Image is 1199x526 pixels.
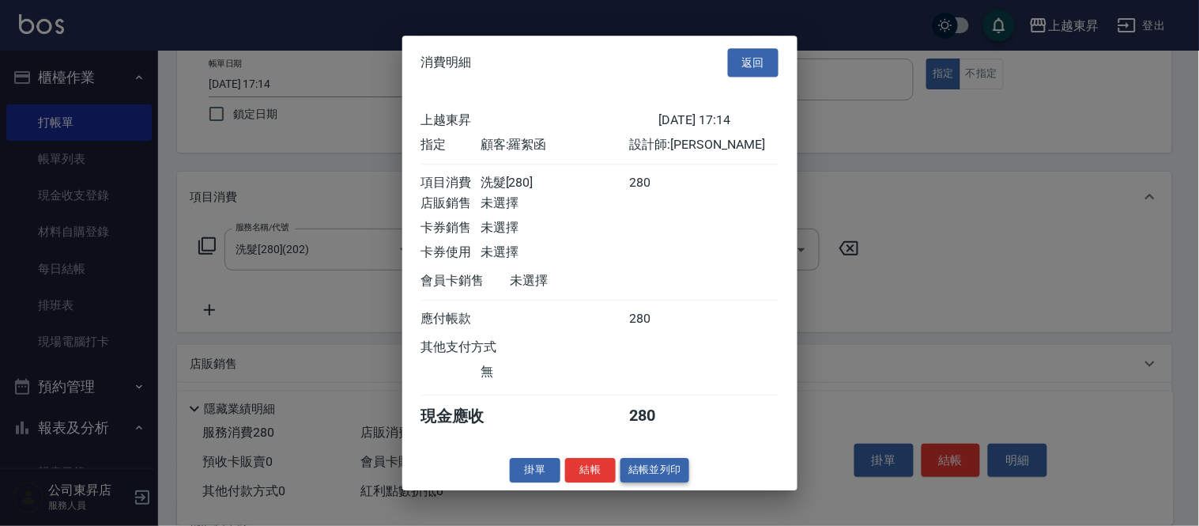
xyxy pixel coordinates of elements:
[620,458,689,482] button: 結帳並列印
[421,195,481,212] div: 店販銷售
[421,244,481,261] div: 卡券使用
[629,406,688,427] div: 280
[421,311,481,327] div: 應付帳款
[421,273,511,289] div: 會員卡銷售
[659,112,779,129] div: [DATE] 17:14
[629,175,688,191] div: 280
[511,273,659,289] div: 未選擇
[481,137,629,153] div: 顧客: 羅絮函
[481,364,629,380] div: 無
[421,406,511,427] div: 現金應收
[421,112,659,129] div: 上越東昇
[629,311,688,327] div: 280
[421,220,481,237] div: 卡券銷售
[728,48,779,78] button: 返回
[421,339,541,356] div: 其他支付方式
[481,195,629,212] div: 未選擇
[565,458,616,482] button: 結帳
[421,55,472,70] span: 消費明細
[481,244,629,261] div: 未選擇
[629,137,778,153] div: 設計師: [PERSON_NAME]
[481,175,629,191] div: 洗髮[280]
[510,458,560,482] button: 掛單
[421,175,481,191] div: 項目消費
[421,137,481,153] div: 指定
[481,220,629,237] div: 未選擇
